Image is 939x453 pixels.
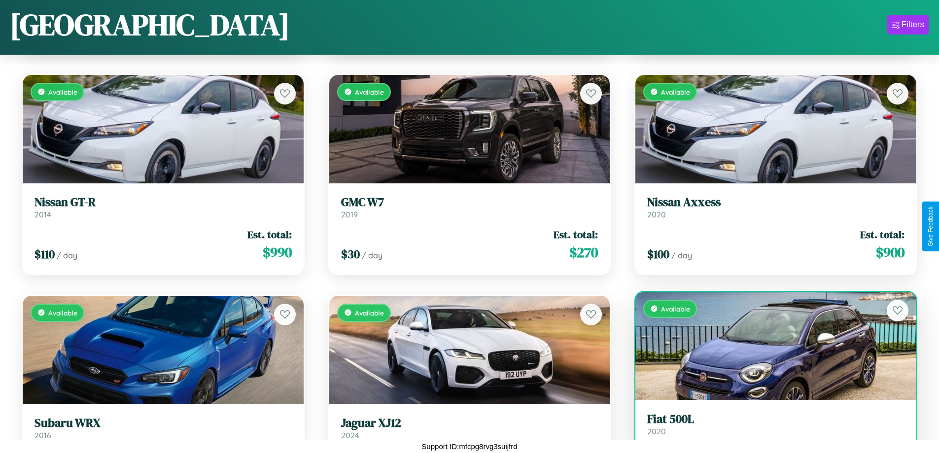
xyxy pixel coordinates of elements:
h3: Fiat 500L [647,412,904,426]
a: Subaru WRX2016 [35,416,292,440]
span: $ 100 [647,246,669,262]
span: / day [57,250,77,260]
span: $ 30 [341,246,360,262]
a: Jaguar XJ122024 [341,416,598,440]
span: / day [671,250,692,260]
span: $ 990 [263,243,292,262]
span: $ 900 [876,243,904,262]
div: Give Feedback [927,207,934,246]
h3: Nissan Axxess [647,195,904,209]
span: $ 110 [35,246,55,262]
a: Nissan Axxess2020 [647,195,904,219]
span: Available [48,88,77,96]
a: Nissan GT-R2014 [35,195,292,219]
a: Fiat 500L2020 [647,412,904,436]
p: Support ID: mfcpg8rvg3suijfrd [421,440,517,453]
span: Available [355,309,384,317]
span: Available [661,88,690,96]
button: Filters [887,15,929,35]
span: Est. total: [860,227,904,242]
h3: GMC W7 [341,195,598,209]
h1: [GEOGRAPHIC_DATA] [10,4,290,45]
span: Available [48,309,77,317]
span: $ 270 [569,243,598,262]
span: 2019 [341,209,358,219]
span: Available [661,305,690,313]
h3: Nissan GT-R [35,195,292,209]
span: 2020 [647,426,666,436]
span: Available [355,88,384,96]
span: 2014 [35,209,51,219]
a: GMC W72019 [341,195,598,219]
span: 2016 [35,430,51,440]
span: Est. total: [554,227,598,242]
h3: Jaguar XJ12 [341,416,598,430]
div: Filters [902,20,924,30]
h3: Subaru WRX [35,416,292,430]
span: / day [362,250,383,260]
span: 2024 [341,430,359,440]
span: Est. total: [247,227,292,242]
span: 2020 [647,209,666,219]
